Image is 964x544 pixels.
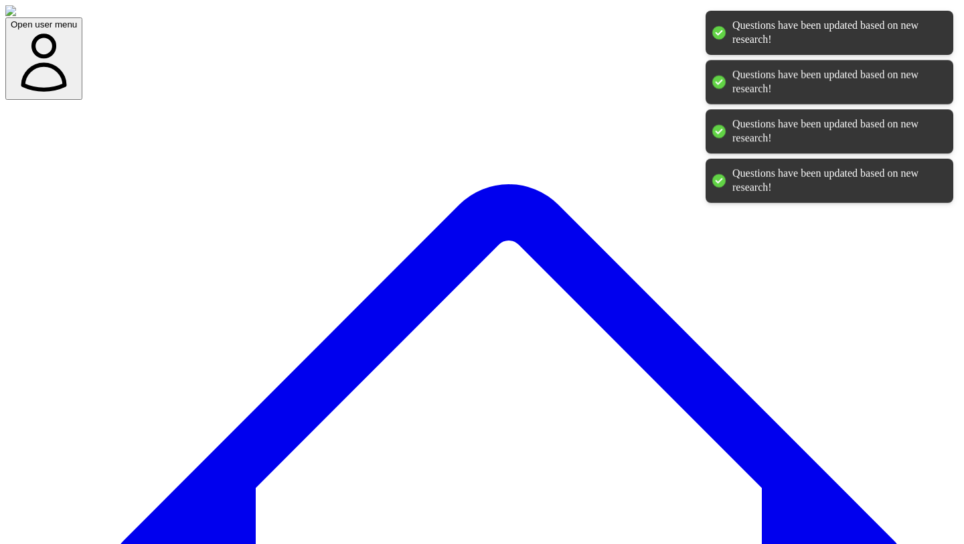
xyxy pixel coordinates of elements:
[732,117,940,145] div: Questions have been updated based on new research!
[732,167,940,195] div: Questions have been updated based on new research!
[11,19,77,29] span: Open user menu
[732,19,940,47] div: Questions have been updated based on new research!
[732,68,940,96] div: Questions have been updated based on new research!
[5,17,82,100] button: Open user menu
[5,5,42,17] img: Leaps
